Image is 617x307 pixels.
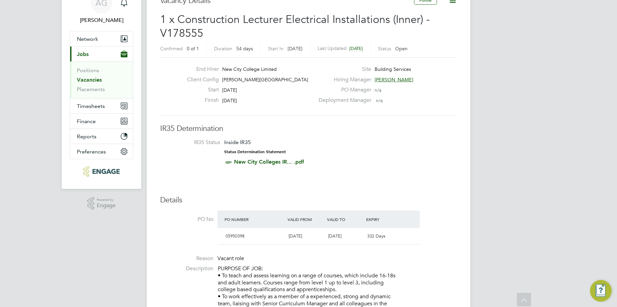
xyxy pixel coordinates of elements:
div: Jobs [70,61,133,98]
label: Reason [160,255,213,262]
label: Finish [182,97,219,104]
span: New City College Limited [222,66,277,72]
h3: IR35 Determination [160,124,457,134]
span: Timesheets [77,103,105,109]
label: Start [182,86,219,93]
span: 0 of 1 [187,46,199,52]
div: Valid From [286,213,325,225]
button: Engage Resource Center [590,280,612,302]
span: Inside IR35 [224,139,251,145]
label: Description [160,265,213,272]
button: Timesheets [70,99,133,113]
h3: Details [160,195,457,205]
img: carbonrecruitment-logo-retina.png [83,166,119,177]
label: PO No [160,216,213,223]
a: Go to home page [70,166,133,177]
span: [PERSON_NAME][GEOGRAPHIC_DATA] [222,77,308,83]
label: Site [315,66,371,73]
a: New City Colleges IR... .pdf [234,159,304,165]
span: Building Services [375,66,411,72]
button: Finance [70,114,133,129]
a: Vacancies [77,77,102,83]
span: [DATE] [288,46,302,52]
span: 1 x Construction Lecturer Electrical Installations (Inner) - V178555 [160,13,430,40]
label: Deployment Manager [315,97,371,104]
span: 05950398 [226,233,244,239]
span: Finance [77,118,96,124]
span: Open [395,46,408,52]
div: Valid To [325,213,365,225]
span: Jobs [77,51,89,57]
label: Hiring Manager [315,76,371,83]
a: Powered byEngage [87,197,116,210]
span: n/a [376,97,383,104]
strong: Status Determination Statement [224,149,286,154]
span: Preferences [77,148,106,155]
label: Start In [268,46,284,52]
label: PO Manager [315,86,371,93]
label: Duration [214,46,232,52]
label: Status [378,46,391,52]
div: PO Number [223,213,286,225]
span: 332 Days [367,233,385,239]
span: [DATE] [349,46,363,51]
a: Positions [77,67,99,74]
label: IR35 Status [167,139,220,146]
div: Expiry [364,213,404,225]
span: Vacant role [217,255,244,262]
span: Powered by [97,197,116,203]
label: End Hirer [182,66,219,73]
span: Reports [77,133,96,140]
span: Network [77,36,98,42]
span: n/a [375,87,381,93]
label: Client Config [182,76,219,83]
button: Preferences [70,144,133,159]
span: 54 days [236,46,253,52]
span: [DATE] [222,97,237,104]
span: Ajay Gandhi [70,16,133,24]
span: [PERSON_NAME] [375,77,413,83]
span: [DATE] [289,233,302,239]
button: Network [70,31,133,46]
button: Jobs [70,47,133,61]
label: Last Updated [318,45,347,51]
label: Confirmed [160,46,183,52]
button: Reports [70,129,133,144]
span: [DATE] [328,233,342,239]
span: [DATE] [222,87,237,93]
a: Placements [77,86,105,92]
span: Engage [97,203,116,208]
